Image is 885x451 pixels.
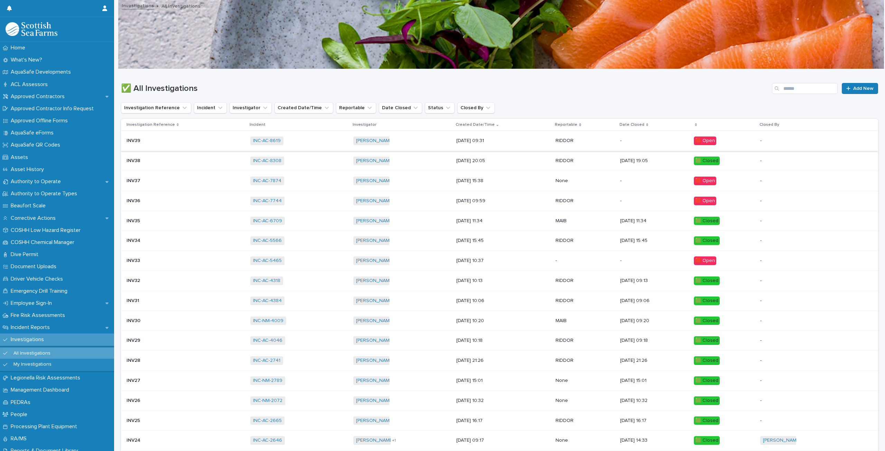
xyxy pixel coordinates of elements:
p: All Investigations [8,350,56,356]
p: [DATE] 16:17 [620,418,663,424]
a: INC-AC-7744 [253,198,282,204]
tr: INV38INV38 INC-AC-8308 [PERSON_NAME] [DATE] 20:05RIDDOR[DATE] 19:05🟩 Closed- [121,151,878,171]
tr: INV27INV27 INC-NM-2789 [PERSON_NAME] [DATE] 15:01None[DATE] 15:01🟩 Closed- [121,370,878,391]
a: INC-AC-2646 [253,438,282,443]
p: - [760,198,803,204]
a: INC-AC-6709 [253,218,282,224]
p: INV24 [127,436,142,443]
p: - [620,198,663,204]
p: None [556,398,599,404]
button: Status [425,102,455,113]
button: Created Date/Time [274,102,333,113]
button: Closed By [457,102,495,113]
p: INV28 [127,356,142,364]
p: [DATE] 09:31 [456,138,500,144]
div: 🟥 Open [694,197,716,205]
a: INC-AC-4384 [253,298,282,304]
p: [DATE] 10:32 [620,398,663,404]
p: Investigations [8,336,49,343]
div: 🟩 Closed [694,336,720,345]
tr: INV37INV37 INC-AC-7874 [PERSON_NAME] [DATE] 15:38None-🟥 Open- [121,171,878,191]
div: 🟩 Closed [694,276,720,285]
p: - [760,278,803,284]
p: RIDDOR [556,158,599,164]
p: RIDDOR [556,238,599,244]
p: Asset History [8,166,49,173]
p: - [620,258,663,264]
tr: INV35INV35 INC-AC-6709 [PERSON_NAME] [DATE] 11:34MAIB[DATE] 11:34🟩 Closed- [121,211,878,231]
p: [DATE] 15:45 [620,238,663,244]
p: Approved Contractor Info Request [8,105,99,112]
p: - [760,218,803,224]
p: Employee Sign-In [8,300,57,307]
p: Created Date/Time [456,121,495,129]
p: INV36 [127,197,142,204]
p: None [556,178,599,184]
p: - [760,178,803,184]
tr: INV36INV36 INC-AC-7744 [PERSON_NAME] [DATE] 09:59RIDDOR-🟥 Open- [121,191,878,211]
p: Approved Contractors [8,93,70,100]
p: INV39 [127,137,142,144]
p: Date Closed [619,121,644,129]
p: [DATE] 14:33 [620,438,663,443]
p: [DATE] 16:17 [456,418,500,424]
h1: ✅ All Investigations [121,84,769,94]
a: INC-AC-4318 [253,278,280,284]
p: - [620,138,663,144]
p: INV35 [127,217,141,224]
p: RA/MS [8,435,32,442]
p: - [760,338,803,344]
tr: INV32INV32 INC-AC-4318 [PERSON_NAME] [DATE] 10:13RIDDOR[DATE] 09:13🟩 Closed- [121,271,878,291]
button: Incident [194,102,227,113]
a: [PERSON_NAME] [356,198,394,204]
a: [PERSON_NAME] [356,418,394,424]
p: [DATE] 11:34 [620,218,663,224]
tr: INV34INV34 INC-AC-5566 [PERSON_NAME] [DATE] 15:45RIDDOR[DATE] 15:45🟩 Closed- [121,231,878,251]
a: INC-AC-2741 [253,358,280,364]
p: My Investigations [8,361,57,367]
p: - [620,178,663,184]
a: [PERSON_NAME] [356,258,394,264]
p: INV34 [127,236,142,244]
p: Investigation Reference [127,121,175,129]
p: What's New? [8,57,48,63]
a: [PERSON_NAME] [356,338,394,344]
p: Authority to Operate [8,178,66,185]
div: 🟥 Open [694,256,716,265]
p: - [760,258,803,264]
div: 🟩 Closed [694,157,720,165]
p: Management Dashboard [8,387,75,393]
p: Dive Permit [8,251,44,258]
p: RIDDOR [556,358,599,364]
div: 🟩 Closed [694,217,720,225]
p: Driver Vehicle Checks [8,276,68,282]
p: RIDDOR [556,338,599,344]
p: - [760,398,803,404]
a: [PERSON_NAME] [356,158,394,164]
a: [PERSON_NAME] [356,438,394,443]
div: 🟩 Closed [694,436,720,445]
p: None [556,438,599,443]
p: COSHH Chemical Manager [8,239,80,246]
a: [PERSON_NAME] [356,318,394,324]
p: INV38 [127,157,142,164]
div: 🟩 Closed [694,356,720,365]
button: Investigator [230,102,272,113]
p: [DATE] 11:34 [456,218,500,224]
tr: INV31INV31 INC-AC-4384 [PERSON_NAME] [DATE] 10:06RIDDOR[DATE] 09:06🟩 Closed- [121,291,878,311]
p: INV27 [127,376,142,384]
div: 🟩 Closed [694,317,720,325]
p: INV37 [127,177,142,184]
button: Reportable [336,102,376,113]
a: Add New [842,83,878,94]
div: 🟩 Closed [694,236,720,245]
p: - [760,158,803,164]
p: Reportable [555,121,577,129]
div: 🟥 Open [694,177,716,185]
p: [DATE] 09:20 [620,318,663,324]
a: [PERSON_NAME] [356,378,394,384]
p: INV32 [127,276,141,284]
tr: INV24INV24 INC-AC-2646 [PERSON_NAME] +1[DATE] 09:17None[DATE] 14:33🟩 Closed[PERSON_NAME] [121,431,878,451]
a: INC-NM-4009 [253,318,283,324]
a: INC-AC-5566 [253,238,282,244]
